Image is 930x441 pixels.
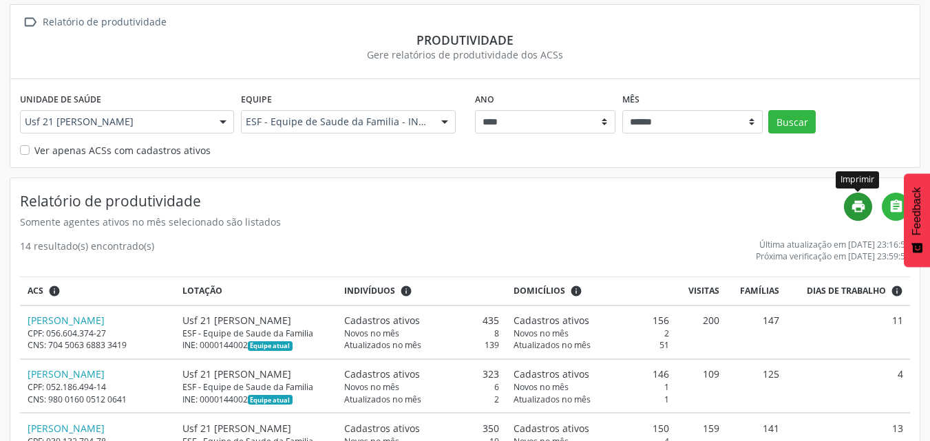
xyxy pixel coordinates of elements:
td: 200 [676,305,727,359]
div: 350 [344,421,499,435]
label: Unidade de saúde [20,89,101,110]
a:  [882,193,910,221]
span: Atualizados no mês [514,394,591,405]
div: INE: 0000144002 [182,339,330,351]
div: Usf 21 [PERSON_NAME] [182,367,330,381]
th: Lotação [175,277,337,305]
div: Gere relatórios de produtividade dos ACSs [20,47,910,62]
span: Dias de trabalho [807,285,886,297]
span: Indivíduos [344,285,395,297]
i:  [889,199,904,214]
div: 150 [514,421,668,435]
span: Cadastros ativos [514,367,589,381]
div: 1 [514,381,668,393]
div: Usf 21 [PERSON_NAME] [182,421,330,435]
div: 2 [344,394,499,405]
span: ACS [28,285,43,297]
div: Somente agentes ativos no mês selecionado são listados [20,215,844,229]
label: Mês [622,89,640,110]
td: 147 [727,305,787,359]
td: 11 [787,305,911,359]
span: Atualizados no mês [514,339,591,351]
label: Equipe [241,89,272,110]
span: Domicílios [514,285,565,297]
div: 435 [344,313,499,327]
div: 14 resultado(s) encontrado(s) [20,239,154,262]
span: Esta é a equipe atual deste Agente [248,395,293,405]
div: INE: 0000144002 [182,394,330,405]
span: Esta é a equipe atual deste Agente [248,341,293,351]
div: 8 [344,327,499,339]
span: Cadastros ativos [344,421,420,435]
span: Novos no mês [344,381,399,393]
div: Usf 21 [PERSON_NAME] [182,313,330,327]
span: Novos no mês [514,381,569,393]
div: Próxima verificação em [DATE] 23:59:59 [756,250,910,262]
div: Imprimir [836,171,879,189]
div: Produtividade [20,32,910,47]
i: <div class="text-left"> <div> <strong>Cadastros ativos:</strong> Cadastros que estão vinculados a... [570,285,582,297]
div: CNS: 980 0160 0512 0641 [28,394,168,405]
td: 4 [787,359,911,413]
a: [PERSON_NAME] [28,422,105,435]
td: 109 [676,359,727,413]
div: ESF - Equipe de Saude da Familia [182,327,330,339]
div: 146 [514,367,668,381]
span: Novos no mês [344,327,399,339]
div: 139 [344,339,499,351]
div: ESF - Equipe de Saude da Familia [182,381,330,393]
a:  Relatório de produtividade [20,12,169,32]
div: Última atualização em [DATE] 23:16:54 [756,239,910,250]
th: Visitas [676,277,727,305]
i:  [20,12,40,32]
label: Ano [475,89,494,110]
div: 51 [514,339,668,351]
span: Cadastros ativos [514,313,589,327]
span: Cadastros ativos [514,421,589,435]
span: Cadastros ativos [344,367,420,381]
div: 6 [344,381,499,393]
a: [PERSON_NAME] [28,367,105,380]
th: Famílias [727,277,787,305]
div: CNS: 704 5063 6883 3419 [28,339,168,351]
a: print [844,193,872,221]
i: <div class="text-left"> <div> <strong>Cadastros ativos:</strong> Cadastros que estão vinculados a... [400,285,412,297]
div: 1 [514,394,668,405]
span: Atualizados no mês [344,339,421,351]
i: Dias em que o(a) ACS fez pelo menos uma visita, ou ficha de cadastro individual ou cadastro domic... [891,285,903,297]
div: 156 [514,313,668,327]
div: CPF: 052.186.494-14 [28,381,168,393]
td: 125 [727,359,787,413]
button: Buscar [768,110,816,133]
div: CPF: 056.604.374-27 [28,327,168,339]
span: Cadastros ativos [344,313,420,327]
span: Usf 21 [PERSON_NAME] [25,115,206,129]
h4: Relatório de produtividade [20,193,844,210]
button: Feedback - Mostrar pesquisa [904,173,930,267]
a: [PERSON_NAME] [28,314,105,327]
div: Relatório de produtividade [40,12,169,32]
i: print [851,199,866,214]
div: 2 [514,327,668,339]
span: Atualizados no mês [344,394,421,405]
span: ESF - Equipe de Saude da Familia - INE: 0000144002 [246,115,427,129]
div: 323 [344,367,499,381]
i: ACSs que estiveram vinculados a uma UBS neste período, mesmo sem produtividade. [48,285,61,297]
label: Ver apenas ACSs com cadastros ativos [34,143,211,158]
span: Novos no mês [514,327,569,339]
span: Feedback [911,187,923,235]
